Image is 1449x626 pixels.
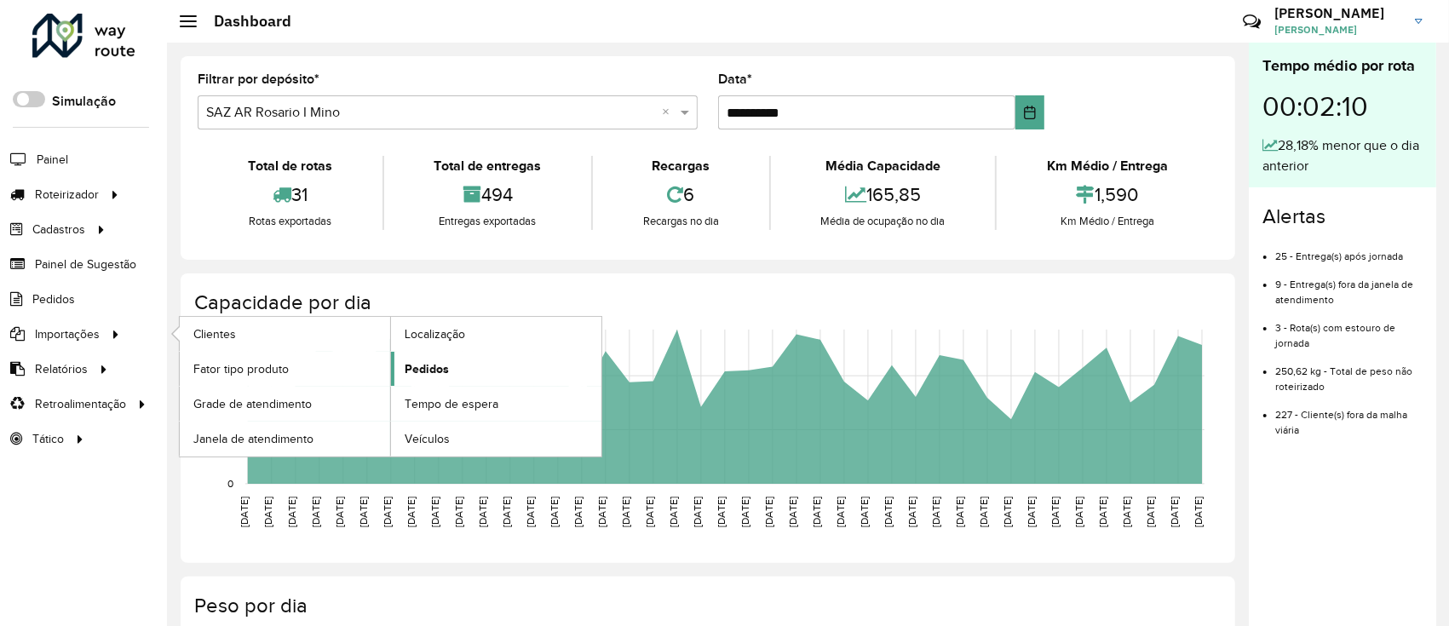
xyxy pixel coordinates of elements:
text: [DATE] [453,497,464,527]
h4: Capacidade por dia [194,290,1218,315]
li: 3 - Rota(s) com estouro de jornada [1275,307,1423,351]
text: [DATE] [692,497,703,527]
text: [DATE] [954,497,965,527]
text: [DATE] [930,497,941,527]
text: [DATE] [787,497,798,527]
text: [DATE] [239,497,250,527]
text: [DATE] [572,497,584,527]
text: [DATE] [1049,497,1061,527]
span: Janela de atendimento [193,430,313,448]
text: [DATE] [1121,497,1132,527]
a: Janela de atendimento [180,422,390,456]
span: Tempo de espera [405,395,498,413]
a: Localização [391,317,601,351]
h4: Alertas [1262,204,1423,229]
div: Entregas exportadas [388,213,588,230]
div: Média de ocupação no dia [775,213,992,230]
text: [DATE] [501,497,512,527]
h2: Dashboard [197,12,291,31]
text: [DATE] [859,497,870,527]
label: Filtrar por depósito [198,69,319,89]
label: Simulação [52,91,116,112]
div: 1,590 [1001,176,1214,213]
text: [DATE] [405,497,417,527]
li: 9 - Entrega(s) fora da janela de atendimento [1275,264,1423,307]
a: Pedidos [391,352,601,386]
a: Veículos [391,422,601,456]
text: [DATE] [286,497,297,527]
div: Recargas no dia [597,213,765,230]
span: Retroalimentação [35,395,126,413]
div: 00:02:10 [1262,78,1423,135]
text: [DATE] [620,497,631,527]
text: [DATE] [549,497,560,527]
li: 250,62 kg - Total de peso não roteirizado [1275,351,1423,394]
text: [DATE] [310,497,321,527]
span: Veículos [405,430,450,448]
div: 6 [597,176,765,213]
text: [DATE] [978,497,989,527]
a: Grade de atendimento [180,387,390,421]
text: [DATE] [382,497,393,527]
li: 227 - Cliente(s) fora da malha viária [1275,394,1423,438]
text: [DATE] [596,497,607,527]
span: Clientes [193,325,236,343]
h3: [PERSON_NAME] [1274,5,1402,21]
text: [DATE] [1026,497,1037,527]
label: Data [718,69,752,89]
div: Total de entregas [388,156,588,176]
span: Tático [32,430,64,448]
div: Rotas exportadas [202,213,378,230]
text: [DATE] [477,497,488,527]
text: [DATE] [716,497,727,527]
span: Grade de atendimento [193,395,312,413]
span: Painel [37,151,68,169]
span: Importações [35,325,100,343]
div: Km Médio / Entrega [1001,213,1214,230]
div: 165,85 [775,176,992,213]
text: [DATE] [883,497,894,527]
span: [PERSON_NAME] [1274,22,1402,37]
text: 0 [227,478,233,489]
text: [DATE] [668,497,679,527]
div: Tempo médio por rota [1262,55,1423,78]
h4: Peso por dia [194,594,1218,618]
text: [DATE] [1097,497,1108,527]
text: [DATE] [525,497,536,527]
text: [DATE] [835,497,846,527]
div: 31 [202,176,378,213]
text: [DATE] [1193,497,1204,527]
span: Painel de Sugestão [35,256,136,273]
span: Relatórios [35,360,88,378]
div: Total de rotas [202,156,378,176]
a: Tempo de espera [391,387,601,421]
div: Média Capacidade [775,156,992,176]
text: [DATE] [358,497,369,527]
span: Fator tipo produto [193,360,289,378]
a: Contato Rápido [1233,3,1270,40]
span: Roteirizador [35,186,99,204]
a: Clientes [180,317,390,351]
text: [DATE] [429,497,440,527]
text: [DATE] [811,497,822,527]
span: Localização [405,325,465,343]
button: Choose Date [1015,95,1044,129]
a: Fator tipo produto [180,352,390,386]
text: [DATE] [739,497,750,527]
text: [DATE] [644,497,655,527]
text: [DATE] [763,497,774,527]
span: Pedidos [405,360,449,378]
div: 494 [388,176,588,213]
text: [DATE] [1073,497,1084,527]
div: 28,18% menor que o dia anterior [1262,135,1423,176]
text: [DATE] [262,497,273,527]
text: [DATE] [334,497,345,527]
div: Km Médio / Entrega [1001,156,1214,176]
text: [DATE] [1002,497,1013,527]
span: Clear all [662,102,676,123]
span: Pedidos [32,290,75,308]
text: [DATE] [1169,497,1180,527]
div: Recargas [597,156,765,176]
li: 25 - Entrega(s) após jornada [1275,236,1423,264]
span: Cadastros [32,221,85,238]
